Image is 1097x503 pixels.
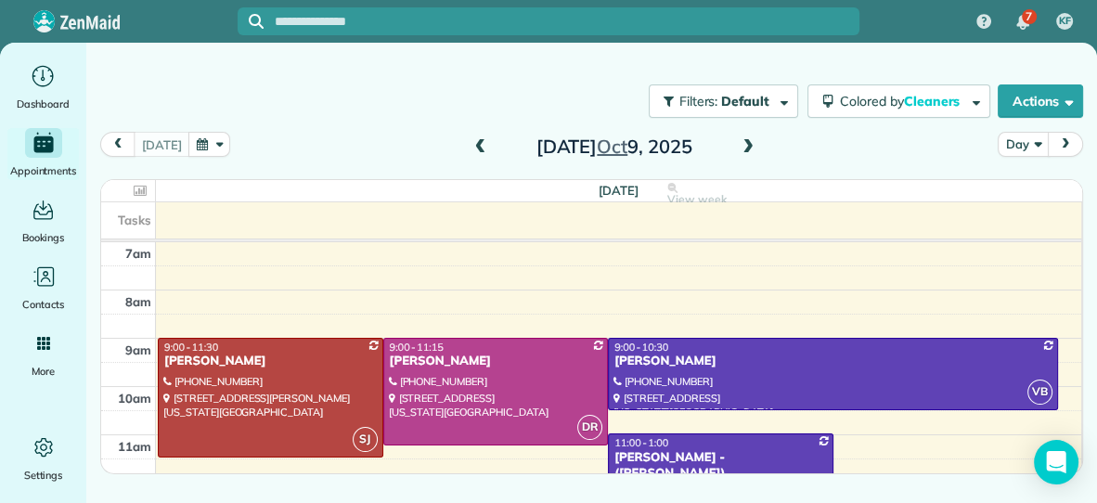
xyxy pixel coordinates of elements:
[7,195,79,247] a: Bookings
[1034,440,1078,484] div: Open Intercom Messenger
[353,427,378,452] span: SJ
[134,132,189,157] button: [DATE]
[1048,132,1083,157] button: next
[24,466,63,484] span: Settings
[614,436,668,449] span: 11:00 - 1:00
[164,341,218,354] span: 9:00 - 11:30
[613,450,828,482] div: [PERSON_NAME] - ([PERSON_NAME])
[22,228,65,247] span: Bookings
[1027,380,1052,405] span: VB
[390,341,444,354] span: 9:00 - 11:15
[118,391,151,406] span: 10am
[100,132,136,157] button: prev
[22,295,64,314] span: Contacts
[163,354,378,369] div: [PERSON_NAME]
[904,93,963,110] span: Cleaners
[807,84,990,118] button: Colored byCleaners
[7,262,79,314] a: Contacts
[118,213,151,227] span: Tasks
[32,362,55,380] span: More
[667,192,727,207] span: View week
[1003,2,1042,43] div: 7 unread notifications
[498,136,730,157] h2: [DATE] 9, 2025
[17,95,70,113] span: Dashboard
[1026,9,1032,24] span: 7
[679,93,718,110] span: Filters:
[125,294,151,309] span: 8am
[613,354,1052,369] div: [PERSON_NAME]
[577,415,602,440] span: DR
[998,132,1049,157] button: Day
[7,61,79,113] a: Dashboard
[597,135,627,158] span: Oct
[389,354,603,369] div: [PERSON_NAME]
[7,128,79,180] a: Appointments
[118,439,151,454] span: 11am
[125,246,151,261] span: 7am
[7,432,79,484] a: Settings
[10,161,77,180] span: Appointments
[721,93,770,110] span: Default
[649,84,798,118] button: Filters: Default
[998,84,1083,118] button: Actions
[238,14,264,29] button: Focus search
[125,342,151,357] span: 9am
[249,14,264,29] svg: Focus search
[840,93,966,110] span: Colored by
[1059,14,1071,29] span: KF
[639,84,798,118] a: Filters: Default
[614,341,668,354] span: 9:00 - 10:30
[599,183,639,198] span: [DATE]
